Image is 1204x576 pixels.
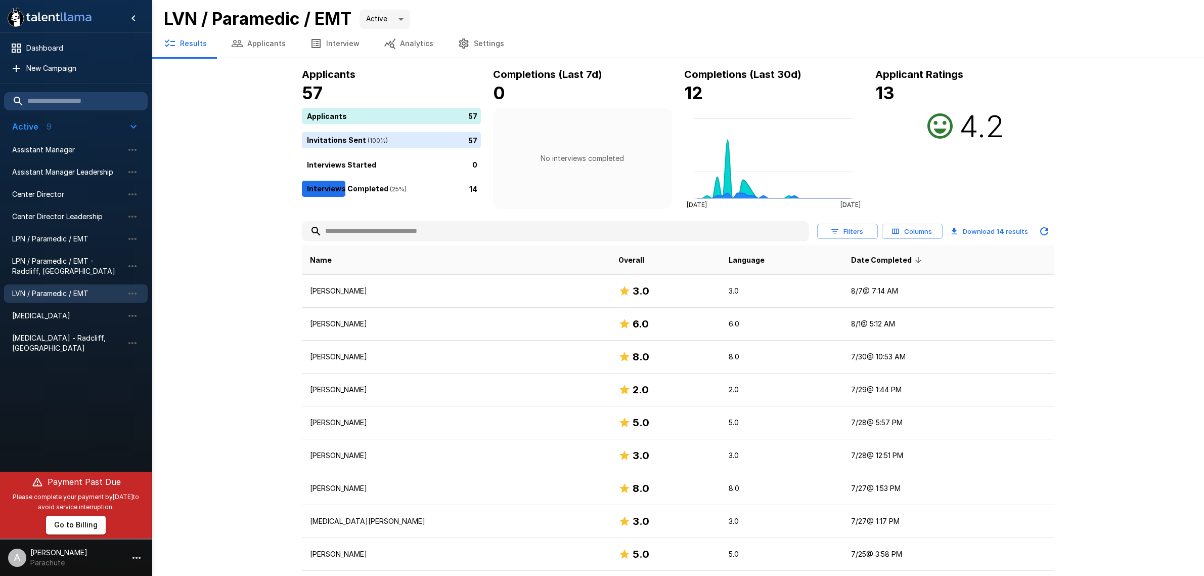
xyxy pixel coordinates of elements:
[445,29,516,58] button: Settings
[840,201,860,209] tspan: [DATE]
[302,83,323,103] b: 57
[947,221,1032,241] button: Download 14 results
[729,418,835,428] p: 5.0
[843,374,1054,406] td: 7/29 @ 1:44 PM
[493,83,505,103] b: 0
[633,546,649,562] h6: 5.0
[310,516,602,526] p: [MEDICAL_DATA][PERSON_NAME]
[633,480,649,497] h6: 8.0
[729,319,835,329] p: 6.0
[996,227,1004,235] b: 14
[219,29,298,58] button: Applicants
[152,29,219,58] button: Results
[360,10,410,29] div: Active
[882,224,943,239] button: Columns
[959,108,1004,144] h2: 4.2
[310,286,602,296] p: [PERSON_NAME]
[1034,221,1054,241] button: Updated Today - 10:32 AM
[843,341,1054,374] td: 7/30 @ 10:53 AM
[468,135,477,145] p: 57
[684,83,703,103] b: 12
[310,549,602,559] p: [PERSON_NAME]
[875,68,963,80] b: Applicant Ratings
[310,483,602,493] p: [PERSON_NAME]
[310,450,602,461] p: [PERSON_NAME]
[843,406,1054,439] td: 7/28 @ 5:57 PM
[729,254,765,266] span: Language
[633,316,649,332] h6: 6.0
[843,439,1054,472] td: 7/28 @ 12:51 PM
[633,513,649,529] h6: 3.0
[310,418,602,428] p: [PERSON_NAME]
[817,224,878,239] button: Filters
[468,110,477,121] p: 57
[633,349,649,365] h6: 8.0
[729,385,835,395] p: 2.0
[541,153,624,163] p: No interviews completed
[729,352,835,362] p: 8.0
[684,68,801,80] b: Completions (Last 30d)
[469,183,477,194] p: 14
[633,283,649,299] h6: 3.0
[298,29,372,58] button: Interview
[493,68,602,80] b: Completions (Last 7d)
[164,8,351,29] b: LVN / Paramedic / EMT
[618,254,644,266] span: Overall
[729,450,835,461] p: 3.0
[310,352,602,362] p: [PERSON_NAME]
[472,159,477,170] p: 0
[633,382,649,398] h6: 2.0
[851,254,925,266] span: Date Completed
[372,29,445,58] button: Analytics
[843,308,1054,341] td: 8/1 @ 5:12 AM
[843,275,1054,308] td: 8/7 @ 7:14 AM
[633,415,649,431] h6: 5.0
[302,68,355,80] b: Applicants
[729,483,835,493] p: 8.0
[687,201,707,209] tspan: [DATE]
[310,319,602,329] p: [PERSON_NAME]
[843,505,1054,538] td: 7/27 @ 1:17 PM
[729,549,835,559] p: 5.0
[875,83,895,103] b: 13
[729,516,835,526] p: 3.0
[843,472,1054,505] td: 7/27 @ 1:53 PM
[310,254,332,266] span: Name
[729,286,835,296] p: 3.0
[310,385,602,395] p: [PERSON_NAME]
[633,447,649,464] h6: 3.0
[843,538,1054,571] td: 7/25 @ 3:58 PM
